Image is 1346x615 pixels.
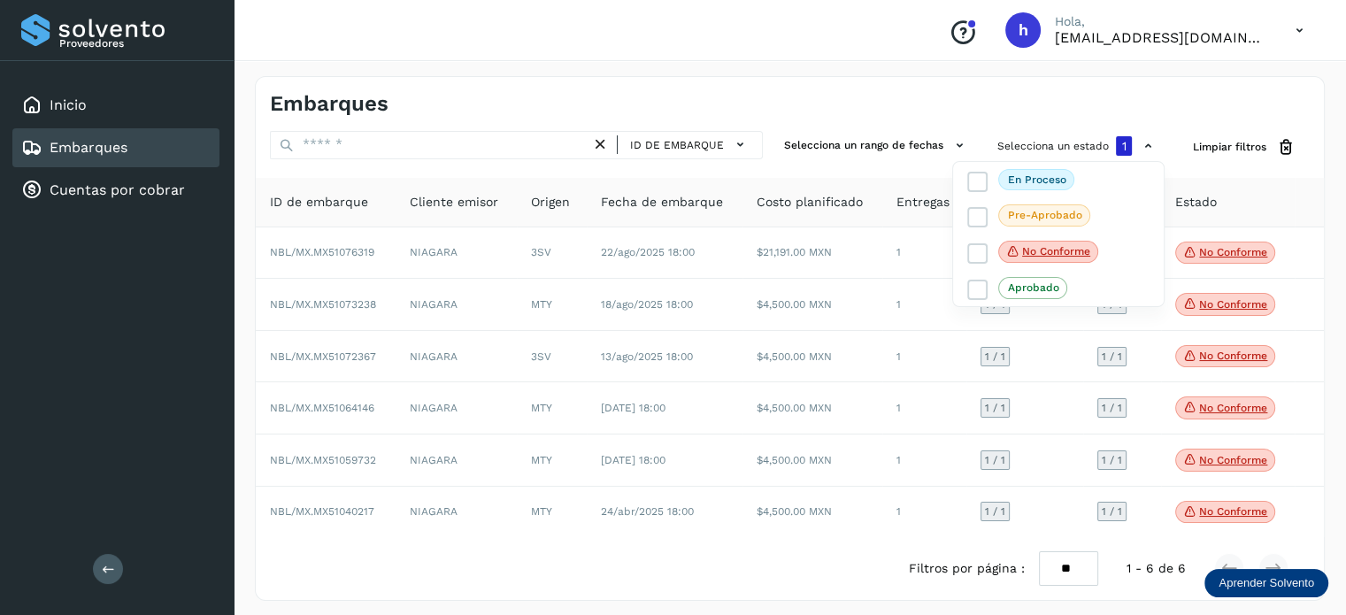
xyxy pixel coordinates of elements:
[1022,245,1090,258] p: No conforme
[1204,569,1328,597] div: Aprender Solvento
[59,37,212,50] p: Proveedores
[12,86,219,125] div: Inicio
[12,128,219,167] div: Embarques
[12,171,219,210] div: Cuentas por cobrar
[1008,173,1066,186] p: En proceso
[1008,209,1082,221] p: Pre-Aprobado
[50,96,87,113] a: Inicio
[1219,576,1314,590] p: Aprender Solvento
[50,139,127,156] a: Embarques
[50,181,185,198] a: Cuentas por cobrar
[1008,281,1059,294] p: Aprobado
